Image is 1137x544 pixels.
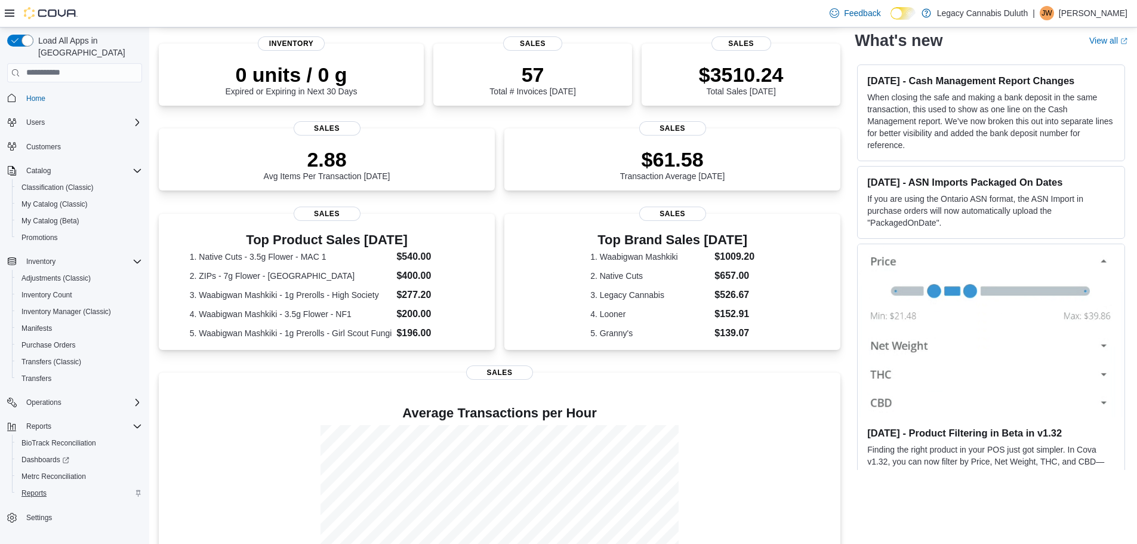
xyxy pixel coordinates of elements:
[503,36,563,51] span: Sales
[21,164,142,178] span: Catalog
[17,355,142,369] span: Transfers (Classic)
[21,511,57,525] a: Settings
[489,63,575,87] p: 57
[17,305,116,319] a: Inventory Manager (Classic)
[590,270,710,282] dt: 2. Native Cuts
[714,307,754,321] dd: $152.91
[21,233,58,242] span: Promotions
[2,253,147,270] button: Inventory
[396,250,464,264] dd: $540.00
[17,197,142,211] span: My Catalog (Classic)
[12,270,147,287] button: Adjustments (Classic)
[190,308,392,320] dt: 4. Waabigwan Mashkiki - 3.5g Flower - NF1
[466,365,533,380] span: Sales
[21,164,56,178] button: Catalog
[17,230,142,245] span: Promotions
[17,355,86,369] a: Transfers (Classic)
[21,183,94,192] span: Classification (Classic)
[21,488,47,498] span: Reports
[17,271,142,285] span: Adjustments (Classic)
[26,422,51,431] span: Reports
[26,257,56,266] span: Inventory
[1040,6,1054,20] div: Joel Wilken-Simon
[21,139,142,154] span: Customers
[1033,6,1035,20] p: |
[17,371,56,386] a: Transfers
[294,121,360,136] span: Sales
[12,485,147,502] button: Reports
[21,455,69,465] span: Dashboards
[258,36,325,51] span: Inventory
[396,307,464,321] dd: $200.00
[2,90,147,107] button: Home
[714,326,754,340] dd: $139.07
[17,197,93,211] a: My Catalog (Classic)
[590,233,754,247] h3: Top Brand Sales [DATE]
[2,418,147,435] button: Reports
[825,1,885,25] a: Feedback
[21,115,142,130] span: Users
[714,250,754,264] dd: $1009.20
[714,288,754,302] dd: $526.67
[1059,6,1127,20] p: [PERSON_NAME]
[639,121,706,136] span: Sales
[17,469,142,484] span: Metrc Reconciliation
[12,320,147,337] button: Manifests
[21,395,66,410] button: Operations
[12,196,147,213] button: My Catalog (Classic)
[33,35,142,59] span: Load All Apps in [GEOGRAPHIC_DATA]
[590,289,710,301] dt: 3. Legacy Cannabis
[190,289,392,301] dt: 3. Waabigwan Mashkiki - 1g Prerolls - High Society
[714,269,754,283] dd: $657.00
[21,340,76,350] span: Purchase Orders
[12,337,147,354] button: Purchase Orders
[21,395,142,410] span: Operations
[190,327,392,339] dt: 5. Waabigwan Mashkiki - 1g Prerolls - Girl Scout Fungi
[21,438,96,448] span: BioTrack Reconciliation
[17,486,51,500] a: Reports
[26,166,51,176] span: Catalog
[26,142,61,152] span: Customers
[190,251,392,263] dt: 1. Native Cuts - 3.5g Flower - MAC 1
[24,7,78,19] img: Cova
[21,91,50,106] a: Home
[12,229,147,246] button: Promotions
[2,162,147,179] button: Catalog
[17,338,142,352] span: Purchase Orders
[867,193,1115,229] p: If you are using the Ontario ASN format, the ASN Import in purchase orders will now automatically...
[17,338,81,352] a: Purchase Orders
[489,63,575,96] div: Total # Invoices [DATE]
[12,435,147,451] button: BioTrack Reconciliation
[2,509,147,526] button: Settings
[17,453,142,467] span: Dashboards
[2,394,147,411] button: Operations
[12,370,147,387] button: Transfers
[21,115,50,130] button: Users
[21,307,111,316] span: Inventory Manager (Classic)
[21,290,72,300] span: Inventory Count
[17,371,142,386] span: Transfers
[264,147,390,171] p: 2.88
[17,469,91,484] a: Metrc Reconciliation
[1042,6,1052,20] span: JW
[17,436,101,450] a: BioTrack Reconciliation
[17,321,142,336] span: Manifests
[12,468,147,485] button: Metrc Reconciliation
[2,114,147,131] button: Users
[17,436,142,450] span: BioTrack Reconciliation
[12,354,147,370] button: Transfers (Classic)
[264,147,390,181] div: Avg Items Per Transaction [DATE]
[12,213,147,229] button: My Catalog (Beta)
[21,254,142,269] span: Inventory
[26,513,52,523] span: Settings
[17,288,142,302] span: Inventory Count
[590,308,710,320] dt: 4. Looner
[711,36,771,51] span: Sales
[26,94,45,103] span: Home
[21,199,88,209] span: My Catalog (Classic)
[17,453,74,467] a: Dashboards
[12,451,147,468] a: Dashboards
[620,147,725,181] div: Transaction Average [DATE]
[17,230,63,245] a: Promotions
[21,216,79,226] span: My Catalog (Beta)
